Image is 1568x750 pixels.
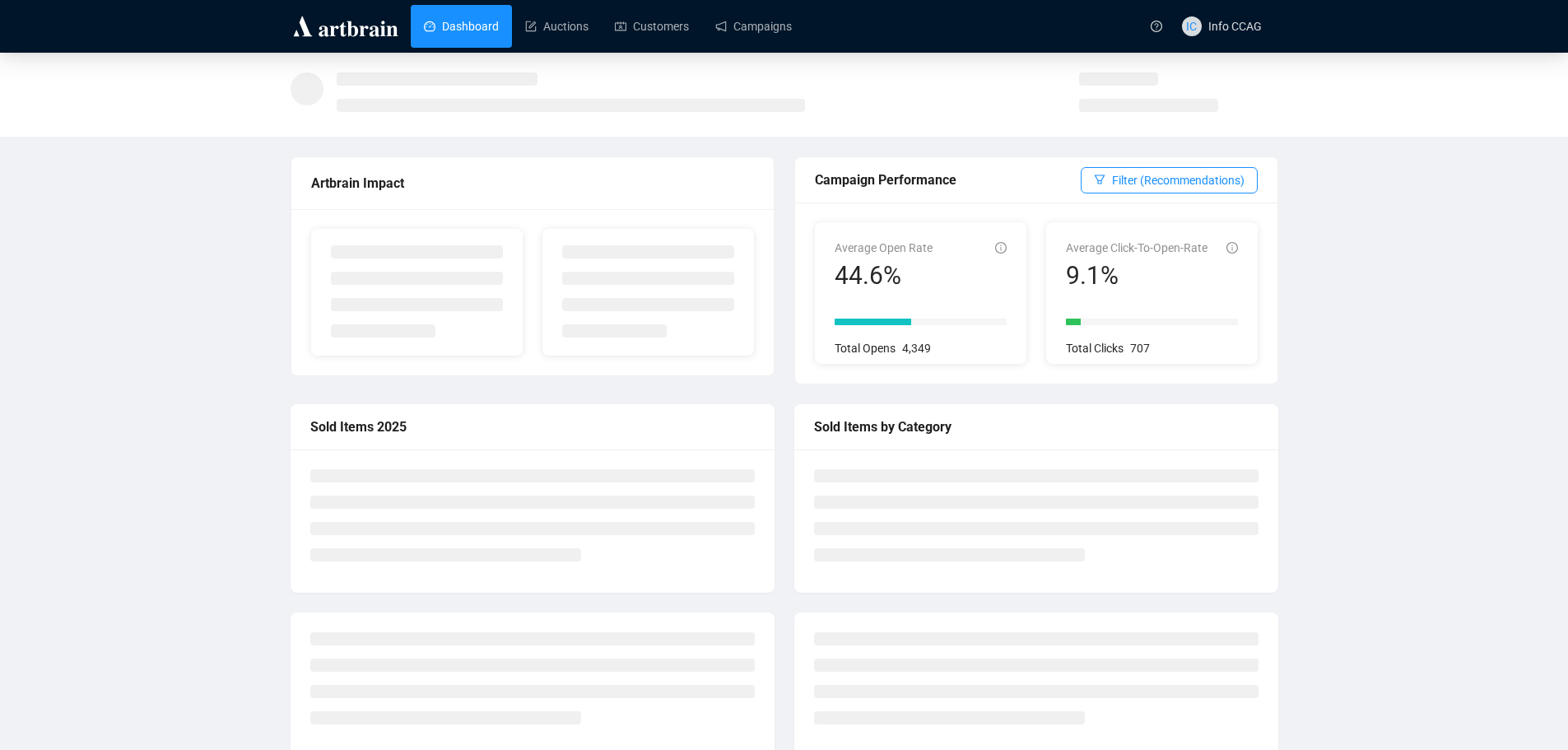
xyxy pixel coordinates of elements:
span: Info CCAG [1208,20,1262,33]
span: Average Open Rate [835,241,933,254]
a: Auctions [525,5,589,48]
a: Dashboard [424,5,499,48]
img: logo [291,13,401,40]
div: 9.1% [1066,260,1207,291]
span: question-circle [1151,21,1162,32]
span: filter [1094,174,1105,185]
span: Total Opens [835,342,896,355]
span: Filter (Recommendations) [1112,171,1245,189]
a: Campaigns [715,5,792,48]
span: IC [1186,17,1197,35]
span: Total Clicks [1066,342,1124,355]
span: info-circle [1226,242,1238,254]
a: Customers [615,5,689,48]
div: Campaign Performance [815,170,1081,190]
div: Sold Items by Category [814,417,1259,437]
div: Sold Items 2025 [310,417,755,437]
span: Average Click-To-Open-Rate [1066,241,1207,254]
span: 707 [1130,342,1150,355]
button: Filter (Recommendations) [1081,167,1258,193]
span: 4,349 [902,342,931,355]
div: 44.6% [835,260,933,291]
div: Artbrain Impact [311,173,754,193]
span: info-circle [995,242,1007,254]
